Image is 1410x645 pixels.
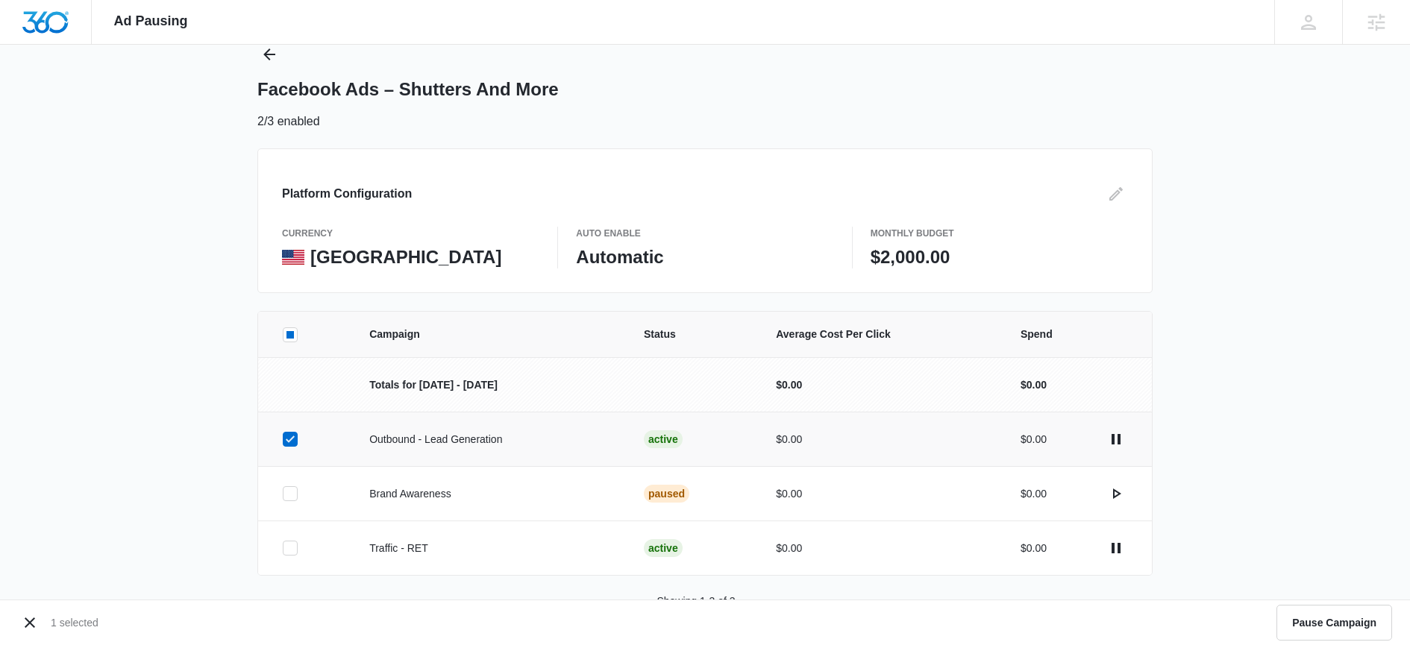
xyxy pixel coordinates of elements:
p: $0.00 [1021,432,1047,447]
button: actions.pause [1104,536,1128,560]
span: Spend [1021,327,1128,342]
p: $0.00 [776,377,985,393]
p: Traffic - RET [369,541,608,556]
div: Active [644,539,683,557]
p: Showing 1-3 of 3 [657,594,735,609]
p: Auto Enable [576,227,833,240]
p: Outbound - Lead Generation [369,432,608,447]
p: Totals for [DATE] - [DATE] [369,377,608,393]
button: Cancel [18,611,42,635]
p: $0.00 [776,541,985,556]
button: Edit [1104,182,1128,206]
p: Brand Awareness [369,486,608,502]
button: Back [257,43,281,66]
img: United States [282,250,304,265]
p: $0.00 [776,486,985,502]
span: Ad Pausing [114,13,188,29]
p: $0.00 [776,432,985,447]
p: $0.00 [1021,541,1047,556]
h1: Facebook Ads – Shutters And More [257,78,559,101]
p: currency [282,227,539,240]
h3: Platform Configuration [282,185,412,203]
p: $2,000.00 [871,246,1128,268]
span: Average Cost Per Click [776,327,985,342]
button: actions.activate [1104,482,1128,506]
div: Paused [644,485,689,503]
p: $0.00 [1021,486,1047,502]
span: Campaign [369,327,608,342]
span: Status [644,327,740,342]
p: Automatic [576,246,833,268]
p: Monthly Budget [871,227,1128,240]
div: Active [644,430,683,448]
p: 1 selected [51,615,98,631]
p: 2/3 enabled [257,113,320,130]
p: [GEOGRAPHIC_DATA] [310,246,501,268]
button: Pause Campaign [1276,605,1392,641]
p: $0.00 [1021,377,1047,393]
button: actions.pause [1104,427,1128,451]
